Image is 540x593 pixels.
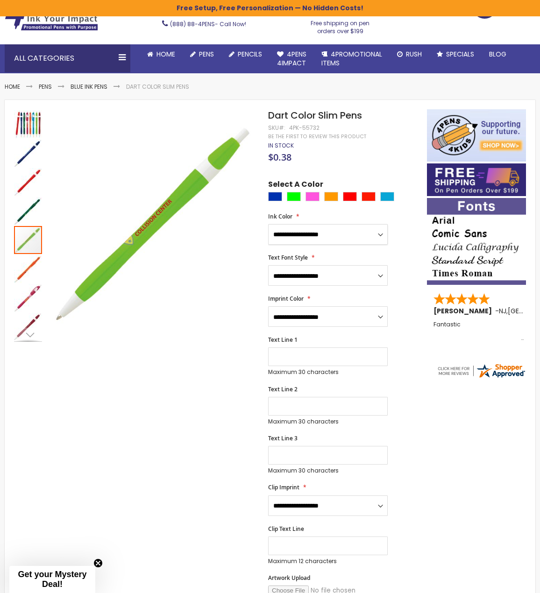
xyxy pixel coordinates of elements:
div: Turquoise [380,192,394,201]
div: Get your Mystery Deal!Close teaser [9,566,95,593]
img: Dart Color Slim Pens [14,313,42,341]
li: Dart Color Slim Pens [126,83,189,91]
span: Get your Mystery Deal! [18,570,86,589]
a: Pens [183,44,221,64]
span: Pencils [238,49,262,59]
span: Clip Imprint [268,483,299,491]
div: Bright Red [362,192,376,201]
span: Select A Color [268,179,323,192]
div: Dart Color Slim Pens [14,109,43,138]
a: Home [140,44,183,64]
span: Pens [199,49,214,59]
span: Text Line 1 [268,336,298,344]
img: Free shipping on orders over $199 [427,163,526,196]
a: (888) 88-4PENS [170,20,215,28]
a: Specials [429,44,482,64]
a: Be the first to review this product [268,133,366,140]
img: Dart Color Slim Pens [14,284,42,312]
div: Dart Color Slim Pens [14,312,43,341]
span: 4PROMOTIONAL ITEMS [321,49,382,68]
div: Orange [324,192,338,201]
span: Blog [489,49,506,59]
span: Text Font Style [268,254,308,261]
iframe: Google Customer Reviews [463,568,540,593]
div: Free shipping on pen orders over $199 [303,16,378,35]
strong: SKU [268,124,285,132]
img: Dart Color Slim Pens [52,122,256,326]
a: 4pens.com certificate URL [436,373,526,381]
a: Blog [482,44,514,64]
div: Dart Color Slim Pens [14,138,43,167]
span: Dart Color Slim Pens [268,109,362,122]
span: Rush [406,49,422,59]
p: Maximum 30 characters [268,418,388,425]
div: Availability [268,142,294,149]
span: [PERSON_NAME] [433,306,495,316]
span: Ink Color [268,212,292,220]
p: Maximum 30 characters [268,467,388,474]
p: Maximum 12 characters [268,558,388,565]
p: Maximum 30 characters [268,368,388,376]
img: Dart Color Slim Pens [14,110,42,138]
img: Dart Color Slim Pens [14,139,42,167]
div: All Categories [5,44,130,72]
div: Dart Color Slim Pens [14,167,43,196]
a: 4Pens4impact [270,44,314,73]
a: Home [5,83,20,91]
span: 4Pens 4impact [277,49,306,68]
div: 4pk-55732 [289,124,320,132]
div: Dart Color Slim Pens [14,196,43,225]
img: font-personalization-examples [427,198,526,285]
div: Lime Green [287,192,301,201]
div: Pink [306,192,320,201]
img: 4pens.com widget logo [436,362,526,379]
img: 4pens 4 kids [427,109,526,162]
a: 4PROMOTIONALITEMS [314,44,390,73]
img: Dart Color Slim Pens [14,168,42,196]
span: $0.38 [268,151,291,163]
a: Pens [39,83,52,91]
span: Artwork Upload [268,574,310,582]
span: Imprint Color [268,295,304,303]
button: Close teaser [93,558,103,568]
span: Specials [446,49,474,59]
div: Red [343,192,357,201]
div: Next [14,328,42,342]
img: Dart Color Slim Pens [14,197,42,225]
div: Dart Color Slim Pens [14,283,43,312]
div: Dart Color Slim Pens [14,225,43,254]
span: NJ [499,306,506,316]
span: Home [156,49,175,59]
a: Blue ink Pens [71,83,107,91]
span: In stock [268,141,294,149]
span: Clip Text Line [268,525,304,533]
span: - Call Now! [170,20,246,28]
span: Text Line 2 [268,385,298,393]
span: Text Line 3 [268,434,298,442]
img: Dart Color Slim Pens [14,255,42,283]
div: Dart Color Slim Pens [14,254,43,283]
a: Pencils [221,44,270,64]
div: Fantastic [433,321,524,341]
div: Blue [268,192,282,201]
a: Rush [390,44,429,64]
